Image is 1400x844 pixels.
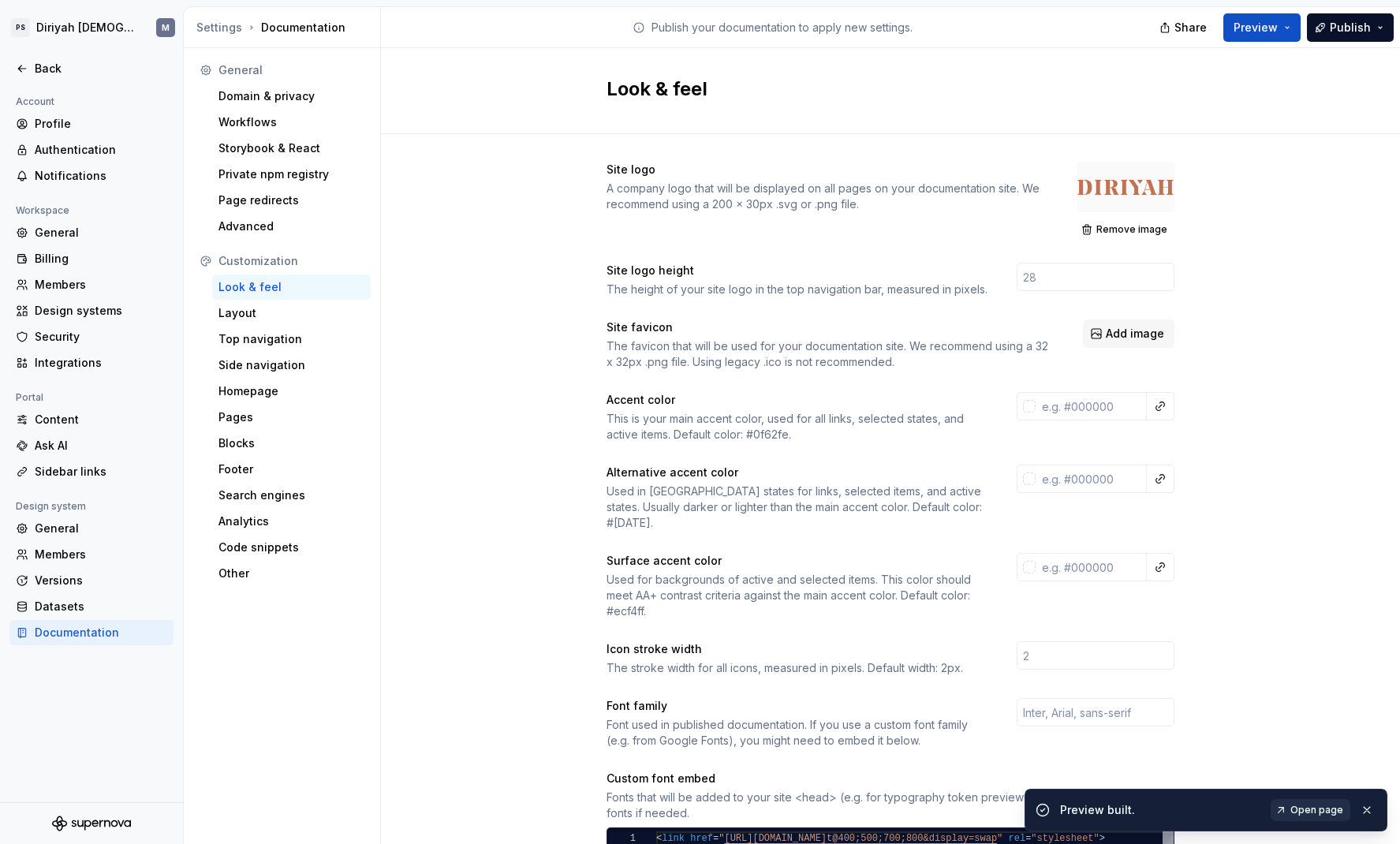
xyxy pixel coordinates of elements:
[9,163,174,189] a: Notifications
[218,192,364,208] div: Page redirects
[1083,319,1174,348] button: Add image
[9,246,174,271] a: Billing
[212,535,371,560] a: Code snippets
[35,438,167,454] div: Ask AI
[607,162,655,177] div: Site logo
[35,521,167,536] div: General
[218,218,364,234] div: Advanced
[212,214,371,239] a: Advanced
[1036,553,1147,581] input: e.g. #000000
[607,411,988,443] div: This is your main accent color, used for all links, selected states, and active items. Default co...
[9,56,174,81] a: Back
[212,405,371,430] a: Pages
[218,435,364,451] div: Blocks
[212,84,371,109] a: Domain & privacy
[35,355,167,371] div: Integrations
[218,88,364,104] div: Domain & privacy
[52,816,131,831] svg: Supernova Logo
[651,20,913,35] p: Publish your documentation to apply new settings.
[1060,802,1261,818] div: Preview built.
[218,166,364,182] div: Private npm registry
[212,136,371,161] a: Storybook & React
[9,137,174,162] a: Authentication
[607,181,1048,212] div: A company logo that will be displayed on all pages on your documentation site. We recommend using...
[218,279,364,295] div: Look & feel
[827,833,997,844] span: t@400;500;700;800&display=swap
[218,461,364,477] div: Footer
[1152,13,1217,42] button: Share
[9,388,50,407] div: Portal
[607,698,667,714] div: Font family
[1271,799,1350,821] a: Open page
[212,301,371,326] a: Layout
[607,319,673,335] div: Site favicon
[212,457,371,482] a: Footer
[212,353,371,378] a: Side navigation
[35,116,167,132] div: Profile
[9,201,76,220] div: Workspace
[218,357,364,373] div: Side navigation
[35,303,167,319] div: Design systems
[36,20,137,35] div: Diriyah [DEMOGRAPHIC_DATA]
[607,771,715,786] div: Custom font embed
[607,484,988,531] div: Used in [GEOGRAPHIC_DATA] states for links, selected items, and active states. Usually darker or ...
[1290,804,1343,816] span: Open page
[35,225,167,241] div: General
[1330,20,1371,35] span: Publish
[607,641,702,657] div: Icon stroke width
[1017,698,1174,726] input: Inter, Arial, sans-serif
[9,220,174,245] a: General
[1036,465,1147,493] input: e.g. #000000
[1223,13,1301,42] button: Preview
[9,350,174,375] a: Integrations
[662,833,685,844] span: link
[1096,223,1167,236] span: Remove image
[35,277,167,293] div: Members
[218,566,364,581] div: Other
[607,660,988,676] div: The stroke width for all icons, measured in pixels. Default width: 2px.
[607,77,1155,102] h2: Look & feel
[35,251,167,267] div: Billing
[713,833,719,844] span: =
[218,540,364,555] div: Code snippets
[9,111,174,136] a: Profile
[218,513,364,529] div: Analytics
[9,620,174,645] a: Documentation
[9,272,174,297] a: Members
[9,542,174,567] a: Members
[607,553,722,569] div: Surface accent color
[1017,641,1174,670] input: 2
[1077,218,1174,241] button: Remove image
[9,92,61,111] div: Account
[607,338,1055,370] div: The favicon that will be used for your documentation site. We recommend using a 32 x 32px .png fi...
[1017,263,1174,291] input: 28
[1234,20,1278,35] span: Preview
[1307,13,1394,42] button: Publish
[3,10,180,45] button: PSDiriyah [DEMOGRAPHIC_DATA]M
[212,274,371,300] a: Look & feel
[9,594,174,619] a: Datasets
[212,188,371,213] a: Page redirects
[35,625,167,640] div: Documentation
[212,431,371,456] a: Blocks
[9,516,174,541] a: General
[9,497,92,516] div: Design system
[607,790,1174,821] div: Fonts that will be added to your site <head> (e.g. for typography token previews). You can load m...
[35,61,167,77] div: Back
[196,20,374,35] div: Documentation
[9,433,174,458] a: Ask AI
[35,329,167,345] div: Security
[607,465,738,480] div: Alternative accent color
[607,572,988,619] div: Used for backgrounds of active and selected items. This color should meet AA+ contrast criteria a...
[162,21,170,34] div: M
[607,392,675,408] div: Accent color
[196,20,242,35] div: Settings
[9,324,174,349] a: Security
[11,18,30,37] div: PS
[35,573,167,588] div: Versions
[212,509,371,534] a: Analytics
[212,483,371,508] a: Search engines
[607,282,988,297] div: The height of your site logo in the top navigation bar, measured in pixels.
[1036,392,1147,420] input: e.g. #000000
